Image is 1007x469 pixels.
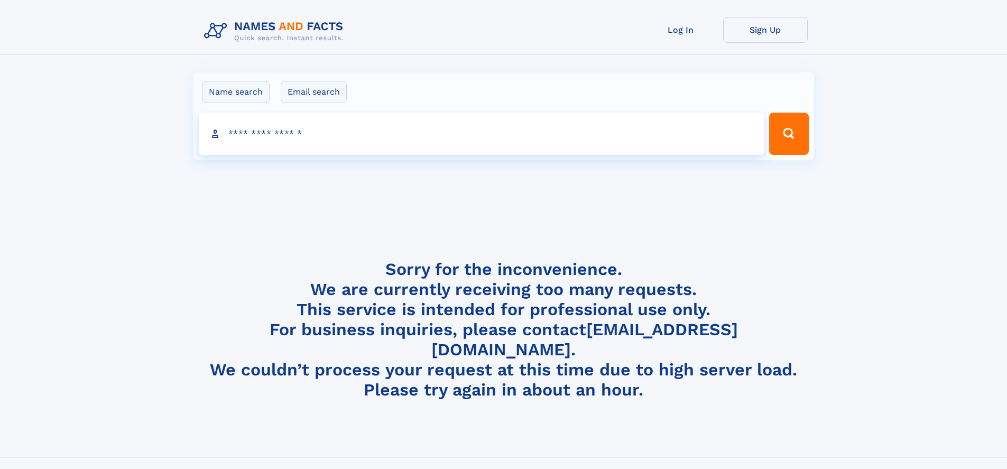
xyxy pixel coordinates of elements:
[723,17,808,43] a: Sign Up
[202,81,270,103] label: Name search
[431,319,738,360] a: [EMAIL_ADDRESS][DOMAIN_NAME]
[200,259,808,400] h4: Sorry for the inconvenience. We are currently receiving too many requests. This service is intend...
[281,81,347,103] label: Email search
[200,17,352,45] img: Logo Names and Facts
[769,113,808,155] button: Search Button
[199,113,765,155] input: search input
[639,17,723,43] a: Log In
